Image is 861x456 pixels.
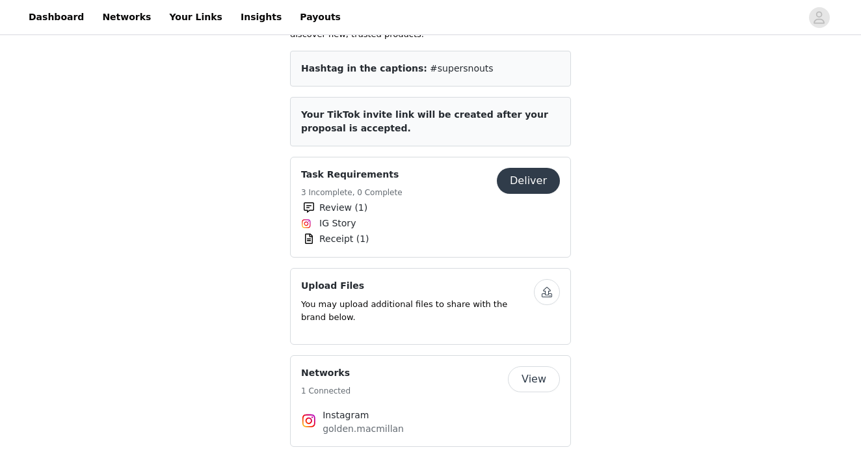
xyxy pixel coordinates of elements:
[813,7,825,28] div: avatar
[301,366,351,380] h4: Networks
[430,63,494,74] span: #supersnouts
[301,279,534,293] h4: Upload Files
[497,168,560,194] button: Deliver
[301,219,311,229] img: Instagram Icon
[319,232,369,246] span: Receipt (1)
[323,409,538,422] h4: Instagram
[319,217,356,230] span: IG Story
[301,63,427,74] span: Hashtag in the captions:
[161,3,230,32] a: Your Links
[301,187,403,198] h5: 3 Incomplete, 0 Complete
[323,422,538,436] p: golden.macmillan
[301,385,351,397] h5: 1 Connected
[290,157,571,258] div: Task Requirements
[94,3,159,32] a: Networks
[508,366,560,392] button: View
[233,3,289,32] a: Insights
[292,3,349,32] a: Payouts
[290,355,571,447] div: Networks
[301,298,534,323] p: You may upload additional files to share with the brand below.
[301,109,548,133] span: Your TikTok invite link will be created after your proposal is accepted.
[301,168,403,181] h4: Task Requirements
[21,3,92,32] a: Dashboard
[301,413,317,429] img: Instagram Icon
[319,201,367,215] span: Review (1)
